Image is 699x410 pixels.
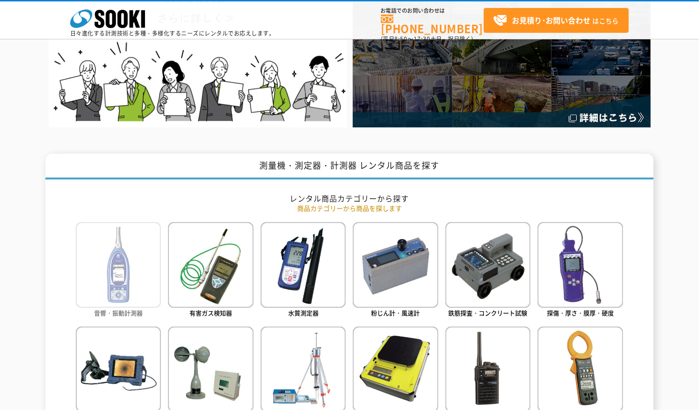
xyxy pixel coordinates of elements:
span: はこちら [493,14,619,28]
a: 有害ガス検知器 [168,222,253,319]
span: 探傷・厚さ・膜厚・硬度 [547,308,614,317]
span: 水質測定器 [288,308,319,317]
img: 粉じん計・風速計 [353,222,438,307]
a: お見積り･お問い合わせはこちら [484,8,629,33]
a: 探傷・厚さ・膜厚・硬度 [538,222,623,319]
p: 日々進化する計測技術と多種・多様化するニーズにレンタルでお応えします。 [70,30,275,36]
img: 鉄筋探査・コンクリート試験 [445,222,531,307]
span: 8:50 [395,35,408,43]
a: 鉄筋探査・コンクリート試験 [445,222,531,319]
span: 鉄筋探査・コンクリート試験 [449,308,528,317]
img: 水質測定器 [261,222,346,307]
a: 粉じん計・風速計 [353,222,438,319]
span: 有害ガス検知器 [189,308,232,317]
span: 音響・振動計測器 [94,308,143,317]
a: 音響・振動計測器 [76,222,161,319]
span: 粉じん計・風速計 [371,308,420,317]
span: (平日 ～ 土日、祝日除く) [381,35,473,43]
h1: 測量機・測定器・計測器 レンタル商品を探す [45,154,654,179]
img: 探傷・厚さ・膜厚・硬度 [538,222,623,307]
img: 音響・振動計測器 [76,222,161,307]
a: 水質測定器 [261,222,346,319]
img: 有害ガス検知器 [168,222,253,307]
span: 17:30 [414,35,430,43]
a: [PHONE_NUMBER] [381,15,484,34]
h2: レンタル商品カテゴリーから探す [76,194,623,203]
p: 商品カテゴリーから商品を探します [76,203,623,213]
span: お電話でのお問い合わせは [381,8,484,14]
strong: お見積り･お問い合わせ [512,15,590,26]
